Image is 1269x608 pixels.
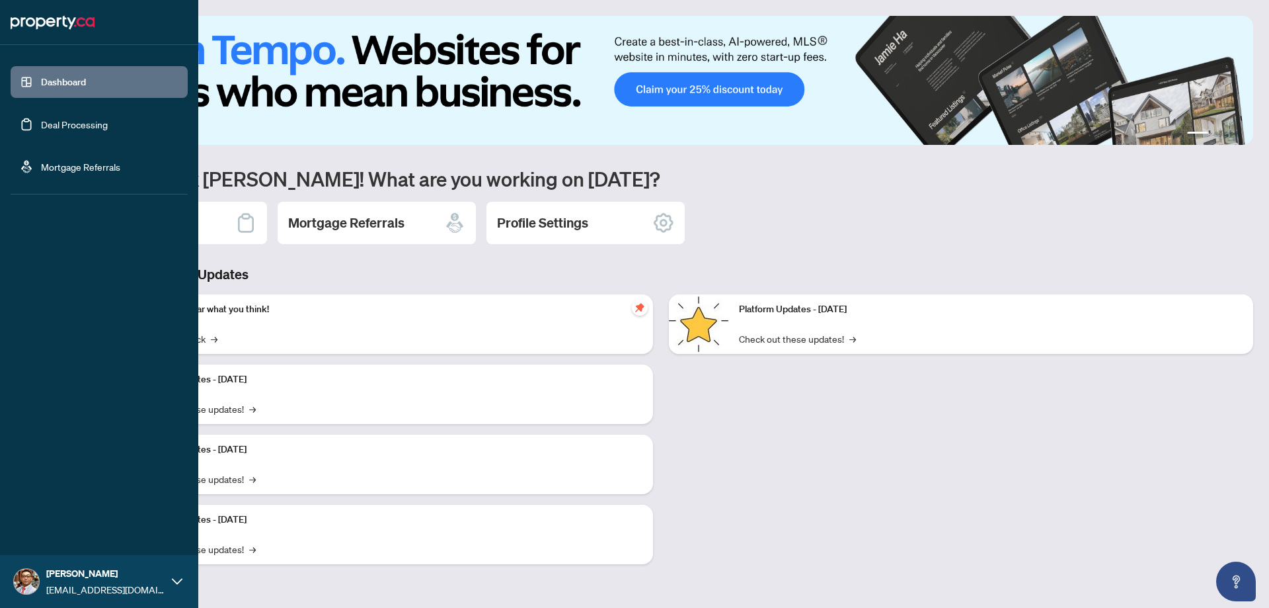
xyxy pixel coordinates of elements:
p: Platform Updates - [DATE] [139,513,642,527]
a: Mortgage Referrals [41,161,120,173]
button: 4 [1235,132,1240,137]
p: Platform Updates - [DATE] [139,372,642,387]
p: We want to hear what you think! [139,302,642,317]
a: Dashboard [41,76,86,88]
span: → [849,331,856,346]
h1: Welcome back [PERSON_NAME]! What are you working on [DATE]? [69,166,1253,191]
p: Platform Updates - [DATE] [739,302,1243,317]
a: Deal Processing [41,118,108,130]
button: Open asap [1216,562,1256,601]
img: Slide 0 [69,16,1253,145]
span: → [249,402,256,416]
button: 2 [1213,132,1219,137]
h2: Profile Settings [497,214,588,232]
img: Profile Icon [14,569,39,594]
span: → [249,542,256,556]
span: → [249,472,256,486]
span: [PERSON_NAME] [46,566,165,581]
h3: Brokerage & Industry Updates [69,265,1253,284]
span: [EMAIL_ADDRESS][DOMAIN_NAME] [46,582,165,597]
button: 1 [1187,132,1208,137]
span: pushpin [632,300,648,316]
h2: Mortgage Referrals [288,214,404,232]
img: logo [11,12,95,33]
span: → [211,331,217,346]
button: 3 [1224,132,1229,137]
img: Platform Updates - June 23, 2025 [669,294,728,354]
p: Platform Updates - [DATE] [139,443,642,457]
a: Check out these updates!→ [739,331,856,346]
